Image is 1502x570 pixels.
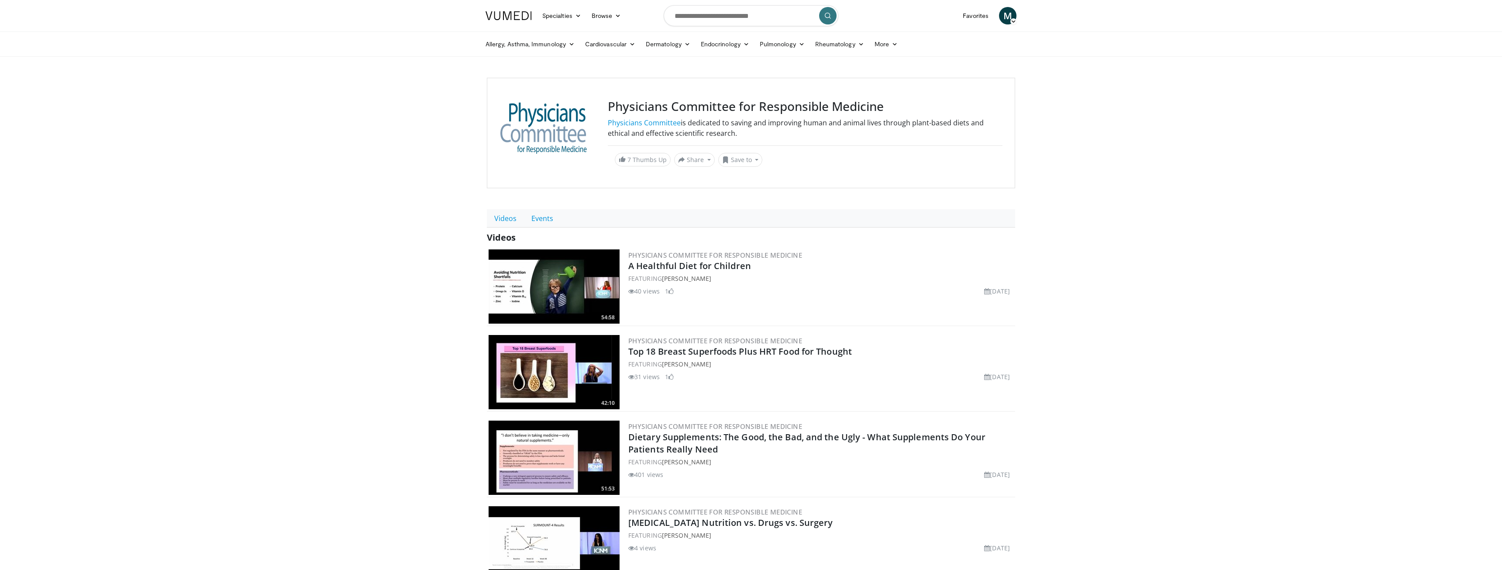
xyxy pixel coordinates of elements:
[537,7,586,24] a: Specialties
[674,153,715,167] button: Share
[489,421,620,495] a: 51:53
[641,35,696,53] a: Dermatology
[489,421,620,495] img: d9666d31-16c5-49b0-8431-7a6e75592c1a.300x170_q85_crop-smart_upscale.jpg
[869,35,903,53] a: More
[628,251,802,259] a: Physicians Committee for Responsible Medicine
[810,35,869,53] a: Rheumatology
[999,7,1016,24] a: M
[524,209,561,228] a: Events
[628,345,852,357] a: Top 18 Breast Superfoods Plus HRT Food for Thought
[608,118,681,128] a: Physicians Committee
[608,99,1002,114] h3: Physicians Committee for Responsible Medicine
[628,517,833,529] a: [MEDICAL_DATA] Nutrition vs. Drugs vs. Surgery
[487,231,516,243] span: Videos
[615,153,671,166] a: 7 Thumbs Up
[628,457,1013,466] div: FEATURING
[696,35,754,53] a: Endocrinology
[754,35,810,53] a: Pulmonology
[665,287,674,296] li: 1
[628,260,751,272] a: A Healthful Diet for Children
[628,543,656,553] li: 4 views
[958,7,994,24] a: Favorites
[627,155,631,164] span: 7
[580,35,641,53] a: Cardiovascular
[984,470,1010,479] li: [DATE]
[599,485,617,493] span: 51:53
[480,35,580,53] a: Allergy, Asthma, Immunology
[664,5,838,26] input: Search topics, interventions
[984,543,1010,553] li: [DATE]
[662,531,711,539] a: [PERSON_NAME]
[487,209,524,228] a: Videos
[662,458,711,466] a: [PERSON_NAME]
[628,359,1013,369] div: FEATURING
[665,372,674,381] li: 1
[489,249,620,324] a: 54:58
[586,7,627,24] a: Browse
[628,372,660,381] li: 31 views
[489,249,620,324] img: 5184f339-d0ad-4378-8a16-704b6409913e.300x170_q85_crop-smart_upscale.jpg
[628,531,1013,540] div: FEATURING
[662,360,711,368] a: [PERSON_NAME]
[489,335,620,409] img: 3ab16177-7160-4972-8450-2c1e26834691.300x170_q85_crop-smart_upscale.jpg
[599,399,617,407] span: 42:10
[628,470,663,479] li: 401 views
[984,372,1010,381] li: [DATE]
[984,287,1010,296] li: [DATE]
[718,153,763,167] button: Save to
[628,422,802,431] a: Physicians Committee for Responsible Medicine
[599,314,617,321] span: 54:58
[486,11,532,20] img: VuMedi Logo
[662,274,711,283] a: [PERSON_NAME]
[489,335,620,409] a: 42:10
[628,274,1013,283] div: FEATURING
[608,117,1002,138] p: is dedicated to saving and improving human and animal lives through plant-based diets and ethical...
[628,431,985,455] a: Dietary Supplements: The Good, the Bad, and the Ugly - What Supplements Do Your Patients Really Need
[628,336,802,345] a: Physicians Committee for Responsible Medicine
[628,508,802,516] a: Physicians Committee for Responsible Medicine
[628,287,660,296] li: 40 views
